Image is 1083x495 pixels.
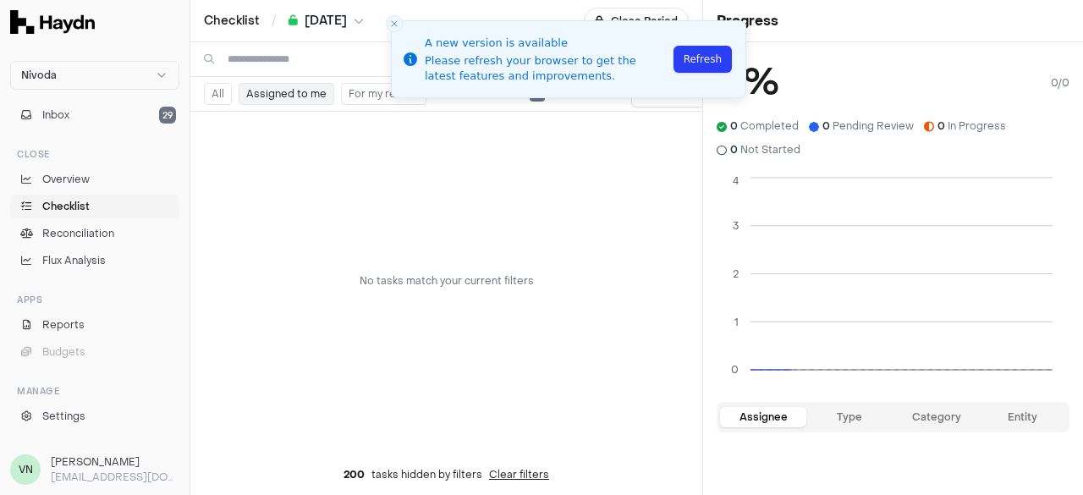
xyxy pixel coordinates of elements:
[10,313,179,337] a: Reports
[10,10,95,34] img: Haydn Logo
[42,253,106,268] span: Flux Analysis
[425,35,668,52] div: A new version is available
[893,407,980,427] button: Category
[42,226,114,241] span: Reconciliation
[730,119,738,133] span: 0
[489,468,549,481] button: Clear filters
[10,404,179,428] a: Settings
[10,195,179,218] a: Checklist
[42,317,85,333] span: Reports
[10,140,179,168] div: Close
[42,172,90,187] span: Overview
[937,119,1006,133] span: In Progress
[386,15,403,32] button: Close toast
[42,199,90,214] span: Checklist
[425,53,668,84] div: Please refresh your browser to get the latest features and improvements.
[733,267,739,281] tspan: 2
[305,13,347,30] span: [DATE]
[268,12,280,29] span: /
[239,83,334,105] button: Assigned to me
[21,69,57,82] span: Nivoda
[10,454,41,485] span: VN
[937,119,945,133] span: 0
[730,119,799,133] span: Completed
[10,61,179,90] button: Nivoda
[720,407,806,427] button: Assignee
[42,344,85,360] span: Budgets
[717,11,778,31] h1: Progress
[1051,76,1069,90] span: 0 / 0
[673,46,732,73] button: Refresh
[730,143,738,157] span: 0
[10,377,179,404] div: Manage
[10,222,179,245] a: Reconciliation
[344,468,365,481] span: 200
[51,470,179,485] p: [EMAIL_ADDRESS][DOMAIN_NAME]
[10,340,179,364] button: Budgets
[584,8,689,35] button: Close Period
[341,83,426,105] button: For my review
[190,13,377,30] nav: breadcrumb
[360,274,534,288] div: No tasks match your current filters
[42,107,69,123] span: Inbox
[733,219,739,233] tspan: 3
[10,286,179,313] div: Apps
[822,119,830,133] span: 0
[731,363,739,377] tspan: 0
[822,119,914,133] span: Pending Review
[806,407,893,427] button: Type
[10,168,179,191] a: Overview
[733,174,739,188] tspan: 4
[51,454,179,470] h3: [PERSON_NAME]
[980,407,1066,427] button: Entity
[10,249,179,272] a: Flux Analysis
[190,454,702,495] div: tasks hidden by filters
[204,13,260,30] a: Checklist
[204,83,232,105] button: All
[10,103,179,127] button: Inbox29
[717,56,779,109] h3: 0 %
[42,409,85,424] span: Settings
[289,13,364,30] button: [DATE]
[730,143,800,157] span: Not Started
[734,316,739,329] tspan: 1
